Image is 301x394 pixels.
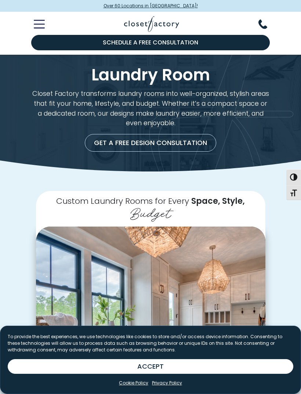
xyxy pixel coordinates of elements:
[25,89,276,128] p: Closet Factory transforms laundry rooms into well-organized, stylish areas that fit your home, li...
[104,3,198,9] span: Over 60 Locations in [GEOGRAPHIC_DATA]!
[286,185,301,200] button: Toggle Font size
[25,20,45,29] button: Toggle Mobile Menu
[124,16,179,32] img: Closet Factory Logo
[25,66,276,83] h1: Laundry Room
[254,324,280,350] button: Next slide
[8,359,293,374] button: ACCEPT
[191,195,245,207] span: Space, Style,
[85,134,216,152] a: Get a Free Design Consultation
[31,35,270,50] a: Schedule a Free Consultation
[8,333,293,353] p: To provide the best experiences, we use technologies like cookies to store and/or access device i...
[21,324,47,350] button: Previous slide
[152,380,182,386] a: Privacy Policy
[258,19,276,29] button: Phone Number
[286,169,301,185] button: Toggle High Contrast
[130,202,171,222] span: Budget
[56,195,189,207] span: Custom Laundry Rooms for Every
[119,380,148,386] a: Cookie Policy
